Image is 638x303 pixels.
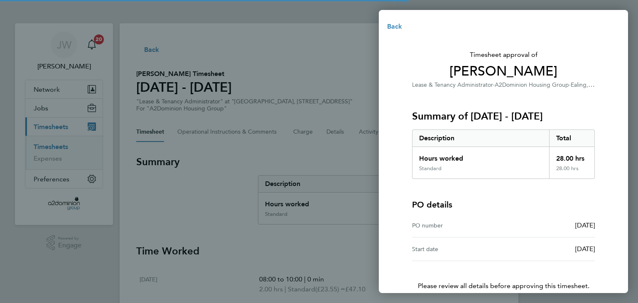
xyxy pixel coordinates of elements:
[412,130,549,147] div: Description
[569,81,571,88] span: ·
[495,81,569,88] span: A2Dominion Housing Group
[412,81,493,88] span: Lease & Tenancy Administrator
[402,261,605,291] p: Please review all details before approving this timesheet.
[412,110,595,123] h3: Summary of [DATE] - [DATE]
[493,81,495,88] span: ·
[387,22,402,30] span: Back
[419,165,442,172] div: Standard
[412,63,595,80] span: [PERSON_NAME]
[503,244,595,254] div: [DATE]
[412,199,452,210] h4: PO details
[412,244,503,254] div: Start date
[379,18,411,35] button: Back
[575,221,595,229] span: [DATE]
[412,50,595,60] span: Timesheet approval of
[549,165,595,178] div: 28.00 hrs
[412,220,503,230] div: PO number
[412,147,549,165] div: Hours worked
[549,130,595,147] div: Total
[412,130,595,179] div: Summary of 25 - 31 Aug 2025
[549,147,595,165] div: 28.00 hrs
